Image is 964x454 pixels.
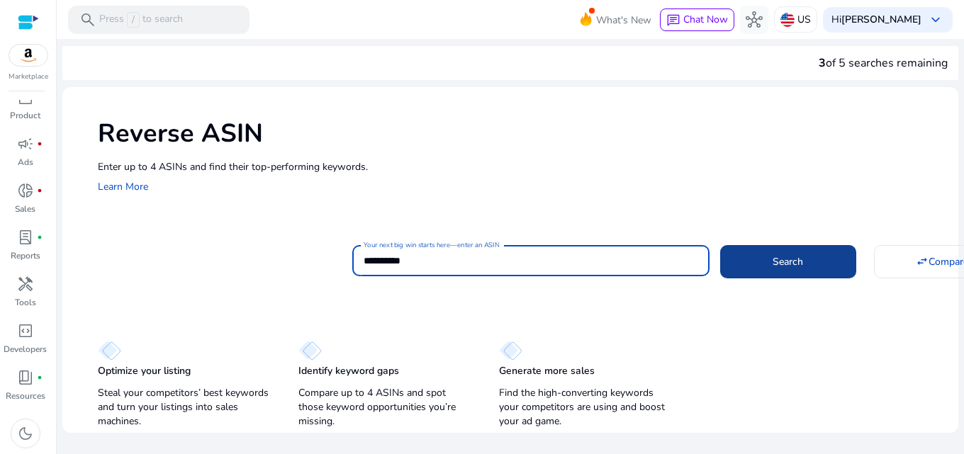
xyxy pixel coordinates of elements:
[916,255,929,268] mat-icon: swap_horiz
[740,6,768,34] button: hub
[10,109,40,122] p: Product
[499,364,595,378] p: Generate more sales
[17,276,34,293] span: handyman
[773,254,803,269] span: Search
[99,12,183,28] p: Press to search
[18,156,33,169] p: Ads
[17,89,34,106] span: inventory_2
[17,322,34,339] span: code_blocks
[780,13,795,27] img: us.svg
[364,240,499,250] mat-label: Your next big win starts here—enter an ASIN
[660,8,734,31] button: chatChat Now
[37,234,43,240] span: fiber_manual_record
[720,245,856,278] button: Search
[37,188,43,193] span: fiber_manual_record
[17,135,34,152] span: campaign
[298,341,322,361] img: diamond.svg
[17,369,34,386] span: book_4
[17,229,34,246] span: lab_profile
[831,15,921,25] p: Hi
[4,343,47,356] p: Developers
[11,249,40,262] p: Reports
[683,13,728,26] span: Chat Now
[746,11,763,28] span: hub
[841,13,921,26] b: [PERSON_NAME]
[9,45,47,66] img: amazon.svg
[98,341,121,361] img: diamond.svg
[499,386,671,429] p: Find the high-converting keywords your competitors are using and boost your ad game.
[298,386,471,429] p: Compare up to 4 ASINs and spot those keyword opportunities you’re missing.
[127,12,140,28] span: /
[596,8,651,33] span: What's New
[37,375,43,380] span: fiber_manual_record
[819,55,826,71] span: 3
[819,55,948,72] div: of 5 searches remaining
[9,72,48,82] p: Marketplace
[98,159,944,174] p: Enter up to 4 ASINs and find their top-performing keywords.
[98,364,191,378] p: Optimize your listing
[666,13,680,28] span: chat
[15,296,36,309] p: Tools
[98,118,944,149] h1: Reverse ASIN
[79,11,96,28] span: search
[98,180,148,193] a: Learn More
[927,11,944,28] span: keyboard_arrow_down
[17,182,34,199] span: donut_small
[6,390,45,402] p: Resources
[15,203,35,215] p: Sales
[298,364,399,378] p: Identify keyword gaps
[499,341,522,361] img: diamond.svg
[797,7,811,32] p: US
[37,141,43,147] span: fiber_manual_record
[17,425,34,442] span: dark_mode
[98,386,270,429] p: Steal your competitors’ best keywords and turn your listings into sales machines.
